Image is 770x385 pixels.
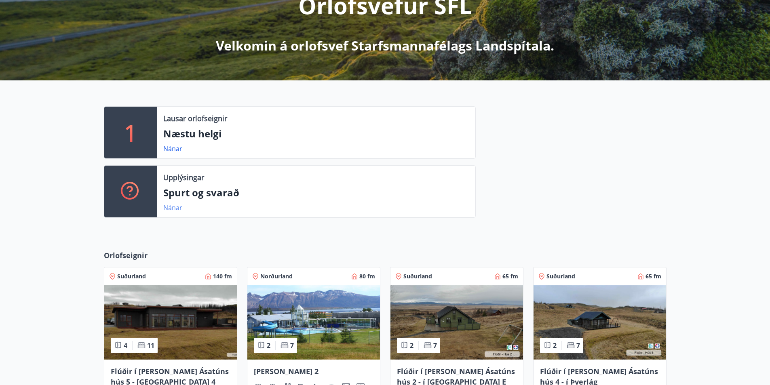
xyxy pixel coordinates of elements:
[216,37,554,55] p: Velkomin á orlofsvef Starfsmannafélags Landspítala.
[124,341,127,350] span: 4
[247,285,380,360] img: Paella dish
[576,341,580,350] span: 7
[546,272,575,280] span: Suðurland
[646,272,661,280] span: 65 fm
[254,366,319,376] span: [PERSON_NAME] 2
[104,250,148,261] span: Orlofseignir
[124,117,137,148] p: 1
[502,272,518,280] span: 65 fm
[359,272,375,280] span: 80 fm
[117,272,146,280] span: Suðurland
[390,285,523,360] img: Paella dish
[290,341,294,350] span: 7
[213,272,232,280] span: 140 fm
[104,285,237,360] img: Paella dish
[267,341,270,350] span: 2
[403,272,432,280] span: Suðurland
[163,203,182,212] a: Nánar
[163,113,227,124] p: Lausar orlofseignir
[163,144,182,153] a: Nánar
[534,285,666,360] img: Paella dish
[410,341,413,350] span: 2
[433,341,437,350] span: 7
[260,272,293,280] span: Norðurland
[147,341,154,350] span: 11
[163,172,204,183] p: Upplýsingar
[163,186,469,200] p: Spurt og svarað
[163,127,469,141] p: Næstu helgi
[553,341,557,350] span: 2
